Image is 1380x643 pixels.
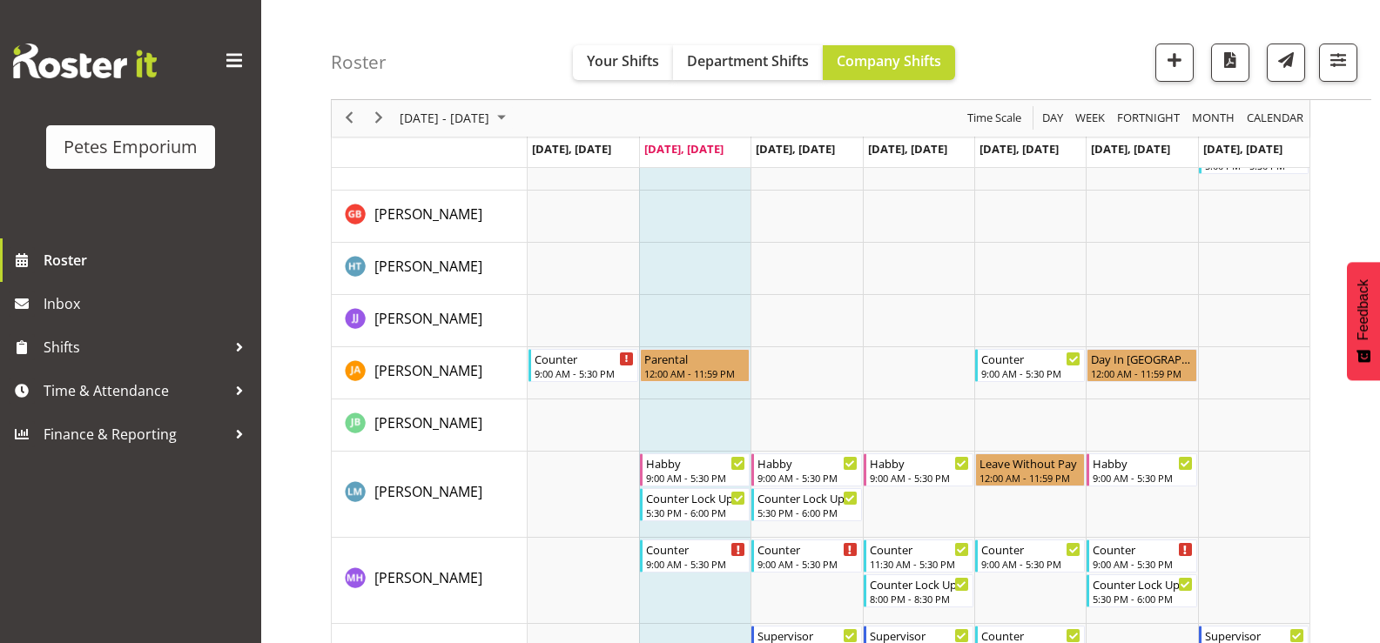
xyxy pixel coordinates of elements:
div: 12:00 AM - 11:59 PM [979,471,1080,485]
div: Counter [981,540,1080,558]
button: Timeline Month [1189,108,1238,130]
div: Jeseryl Armstrong"s event - Counter Begin From Monday, August 18, 2025 at 9:00:00 AM GMT+12:00 En... [528,349,638,382]
span: [PERSON_NAME] [374,568,482,587]
span: Roster [44,247,252,273]
div: 11:30 AM - 5:30 PM [870,557,969,571]
span: Shifts [44,334,226,360]
button: Fortnight [1114,108,1183,130]
button: Send a list of all shifts for the selected filtered period to all rostered employees. [1267,44,1305,82]
span: Day [1040,108,1065,130]
td: Jeseryl Armstrong resource [332,347,528,399]
div: Jeseryl Armstrong"s event - Day In Lieu Begin From Saturday, August 23, 2025 at 12:00:00 AM GMT+1... [1087,349,1196,382]
div: Lianne Morete"s event - Habby Begin From Wednesday, August 20, 2025 at 9:00:00 AM GMT+12:00 Ends ... [751,453,861,486]
h4: Roster [331,52,387,72]
div: Lianne Morete"s event - Habby Begin From Saturday, August 23, 2025 at 9:00:00 AM GMT+12:00 Ends A... [1087,453,1196,486]
div: Mackenzie Angus"s event - Counter Begin From Saturday, August 23, 2025 at 9:00:00 AM GMT+12:00 En... [1087,539,1196,573]
span: Your Shifts [587,51,659,70]
div: Jeseryl Armstrong"s event - Counter Begin From Friday, August 22, 2025 at 9:00:00 AM GMT+12:00 En... [975,349,1085,382]
span: Finance & Reporting [44,421,226,447]
div: Counter Lock Up [1093,575,1192,593]
div: Mackenzie Angus"s event - Counter Begin From Thursday, August 21, 2025 at 11:30:00 AM GMT+12:00 E... [864,539,973,573]
div: Day In [GEOGRAPHIC_DATA] [1091,350,1192,367]
img: Rosterit website logo [13,44,157,78]
span: Week [1074,108,1107,130]
div: 8:00 PM - 8:30 PM [870,592,969,606]
a: [PERSON_NAME] [374,308,482,329]
div: Habby [870,454,969,472]
span: [PERSON_NAME] [374,361,482,380]
div: 9:00 AM - 5:30 PM [646,471,745,485]
div: Lianne Morete"s event - Counter Lock Up Begin From Tuesday, August 19, 2025 at 5:30:00 PM GMT+12:... [640,488,750,521]
div: 9:00 AM - 5:30 PM [870,471,969,485]
span: calendar [1245,108,1305,130]
div: Lianne Morete"s event - Habby Begin From Thursday, August 21, 2025 at 9:00:00 AM GMT+12:00 Ends A... [864,453,973,486]
div: 9:00 AM - 5:30 PM [535,366,634,380]
span: [PERSON_NAME] [374,309,482,328]
span: [DATE], [DATE] [1091,141,1170,157]
span: [PERSON_NAME] [374,204,482,224]
button: August 2025 [397,108,514,130]
span: [PERSON_NAME] [374,257,482,276]
a: [PERSON_NAME] [374,412,482,433]
div: Lianne Morete"s event - Counter Lock Up Begin From Wednesday, August 20, 2025 at 5:30:00 PM GMT+1... [751,488,861,521]
div: Parental [644,350,745,367]
span: [DATE], [DATE] [532,141,611,157]
button: Timeline Week [1073,108,1108,130]
button: Time Scale [965,108,1025,130]
div: Counter [535,350,634,367]
div: previous period [334,100,364,137]
td: Jodine Bunn resource [332,399,528,452]
div: 5:30 PM - 6:00 PM [757,506,857,519]
button: Filter Shifts [1319,44,1357,82]
div: Habby [1093,454,1192,472]
div: 9:00 AM - 5:30 PM [981,557,1080,571]
div: Jeseryl Armstrong"s event - Parental Begin From Tuesday, August 19, 2025 at 12:00:00 AM GMT+12:00... [640,349,750,382]
button: Feedback - Show survey [1347,262,1380,380]
div: 9:00 AM - 5:30 PM [981,366,1080,380]
div: Counter [757,540,857,558]
div: Counter Lock Up [646,489,745,506]
span: [DATE] - [DATE] [398,108,491,130]
span: [DATE], [DATE] [1203,141,1282,157]
span: [DATE], [DATE] [756,141,835,157]
div: Habby [757,454,857,472]
div: 5:30 PM - 6:00 PM [646,506,745,519]
div: Mackenzie Angus"s event - Counter Lock Up Begin From Thursday, August 21, 2025 at 8:00:00 PM GMT+... [864,574,973,607]
button: Month [1244,108,1307,130]
a: [PERSON_NAME] [374,256,482,277]
td: Mackenzie Angus resource [332,538,528,624]
span: Month [1190,108,1236,130]
span: Company Shifts [837,51,941,70]
span: [DATE], [DATE] [644,141,724,157]
div: Mackenzie Angus"s event - Counter Begin From Tuesday, August 19, 2025 at 9:00:00 AM GMT+12:00 End... [640,539,750,573]
div: 9:00 AM - 5:30 PM [646,557,745,571]
span: [PERSON_NAME] [374,482,482,501]
div: Counter [1093,540,1192,558]
div: next period [364,100,394,137]
div: 9:00 AM - 5:30 PM [1093,471,1192,485]
td: Lianne Morete resource [332,452,528,538]
div: 12:00 AM - 11:59 PM [1091,366,1192,380]
td: Helena Tomlin resource [332,243,528,295]
a: [PERSON_NAME] [374,204,482,224]
span: Time Scale [966,108,1023,130]
button: Timeline Day [1040,108,1067,130]
div: Petes Emporium [64,134,198,160]
button: Download a PDF of the roster according to the set date range. [1211,44,1249,82]
div: 5:30 PM - 6:00 PM [1093,592,1192,606]
div: August 18 - 24, 2025 [394,100,516,137]
span: Fortnight [1115,108,1181,130]
div: Lianne Morete"s event - Leave Without Pay Begin From Friday, August 22, 2025 at 12:00:00 AM GMT+1... [975,453,1085,486]
div: 9:00 AM - 5:30 PM [757,557,857,571]
span: [DATE], [DATE] [868,141,947,157]
div: Mackenzie Angus"s event - Counter Lock Up Begin From Saturday, August 23, 2025 at 5:30:00 PM GMT+... [1087,574,1196,607]
div: Mackenzie Angus"s event - Counter Begin From Friday, August 22, 2025 at 9:00:00 AM GMT+12:00 Ends... [975,539,1085,573]
td: Janelle Jonkers resource [332,295,528,347]
button: Next [367,108,391,130]
div: Mackenzie Angus"s event - Counter Begin From Wednesday, August 20, 2025 at 9:00:00 AM GMT+12:00 E... [751,539,861,573]
div: Counter [981,350,1080,367]
button: Your Shifts [573,45,673,80]
div: Lianne Morete"s event - Habby Begin From Tuesday, August 19, 2025 at 9:00:00 AM GMT+12:00 Ends At... [640,453,750,486]
div: Counter [646,540,745,558]
div: 9:00 AM - 5:30 PM [1093,557,1192,571]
